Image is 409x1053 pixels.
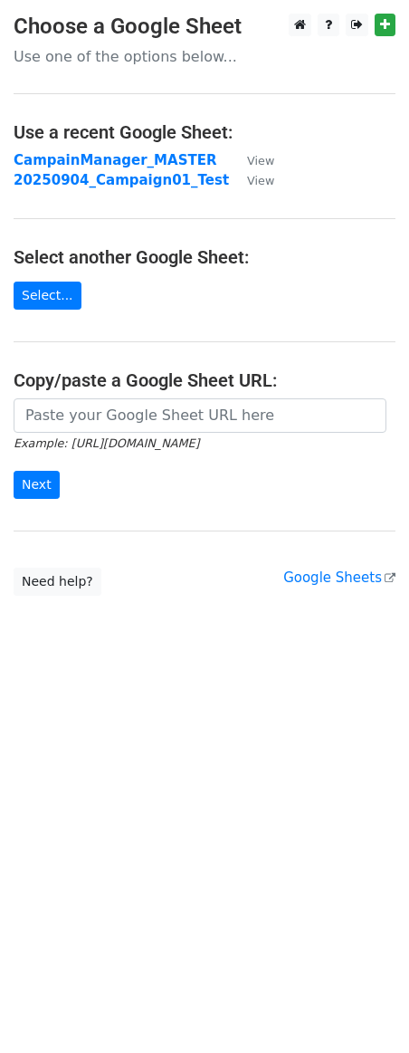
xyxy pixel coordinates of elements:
[283,570,395,586] a: Google Sheets
[247,174,274,187] small: View
[14,246,395,268] h4: Select another Google Sheet:
[14,152,216,168] a: CampainManager_MASTER
[14,282,81,310] a: Select...
[14,369,395,391] h4: Copy/paste a Google Sheet URL:
[14,121,395,143] h4: Use a recent Google Sheet:
[14,398,386,433] input: Paste your Google Sheet URL here
[229,152,274,168] a: View
[14,436,199,450] small: Example: [URL][DOMAIN_NAME]
[14,47,395,66] p: Use one of the options below...
[14,172,229,188] a: 20250904_Campaign01_Test
[14,471,60,499] input: Next
[14,14,395,40] h3: Choose a Google Sheet
[247,154,274,168] small: View
[14,568,101,596] a: Need help?
[229,172,274,188] a: View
